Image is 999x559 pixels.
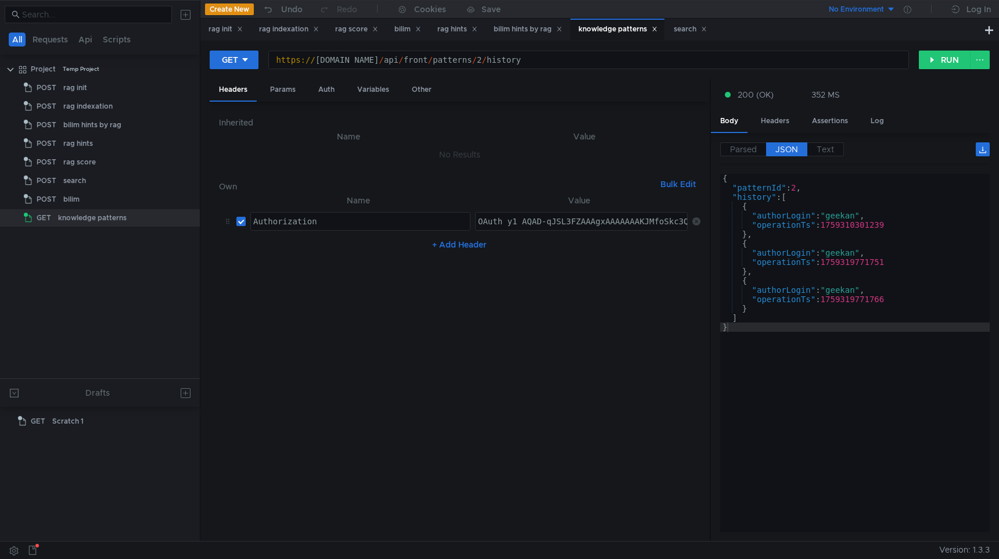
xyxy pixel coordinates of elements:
[219,180,656,193] h6: Own
[210,51,258,69] button: GET
[63,153,96,171] div: rag score
[311,1,365,18] button: Redo
[37,116,56,134] span: POST
[209,23,243,35] div: rag init
[75,33,96,46] button: Api
[63,98,113,115] div: rag indexation
[437,23,477,35] div: rag hints
[254,1,311,18] button: Undo
[63,79,87,96] div: rag init
[99,33,134,46] button: Scripts
[210,79,257,102] div: Headers
[37,135,56,152] span: POST
[470,193,688,207] th: Value
[966,2,991,16] div: Log In
[52,413,84,430] div: Scratch 1
[403,79,441,101] div: Other
[22,8,165,21] input: Search...
[337,2,357,16] div: Redo
[811,89,840,100] div: 352 MS
[494,23,562,35] div: bilim hints by rag
[711,110,748,133] div: Body
[414,2,446,16] div: Cookies
[919,51,971,69] button: RUN
[37,153,56,171] span: POST
[205,3,254,15] button: Create New
[803,110,857,132] div: Assertions
[281,2,303,16] div: Undo
[63,60,99,78] div: Temp Project
[775,144,798,155] span: JSON
[674,23,707,35] div: search
[37,172,56,189] span: POST
[738,88,774,101] span: 200 (OK)
[63,116,121,134] div: bilim hints by rag
[752,110,799,132] div: Headers
[228,130,469,144] th: Name
[481,5,501,13] div: Save
[427,238,491,252] button: + Add Header
[730,144,757,155] span: Parsed
[246,193,471,207] th: Name
[31,413,45,430] span: GET
[29,33,71,46] button: Requests
[58,209,127,227] div: knowledge patterns
[63,135,93,152] div: rag hints
[348,79,398,101] div: Variables
[222,53,238,66] div: GET
[861,110,893,132] div: Log
[656,177,700,191] button: Bulk Edit
[63,172,86,189] div: search
[578,23,657,35] div: knowledge patterns
[9,33,26,46] button: All
[37,209,51,227] span: GET
[309,79,344,101] div: Auth
[219,116,700,130] h6: Inherited
[335,23,378,35] div: rag score
[439,149,480,160] nz-embed-empty: No Results
[85,386,110,400] div: Drafts
[31,60,56,78] div: Project
[817,144,834,155] span: Text
[829,4,884,15] div: No Environment
[394,23,421,35] div: bilim
[261,79,305,101] div: Params
[469,130,700,144] th: Value
[259,23,319,35] div: rag indexation
[37,79,56,96] span: POST
[63,191,80,208] div: bilim
[939,542,990,558] span: Version: 1.3.3
[37,191,56,208] span: POST
[37,98,56,115] span: POST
